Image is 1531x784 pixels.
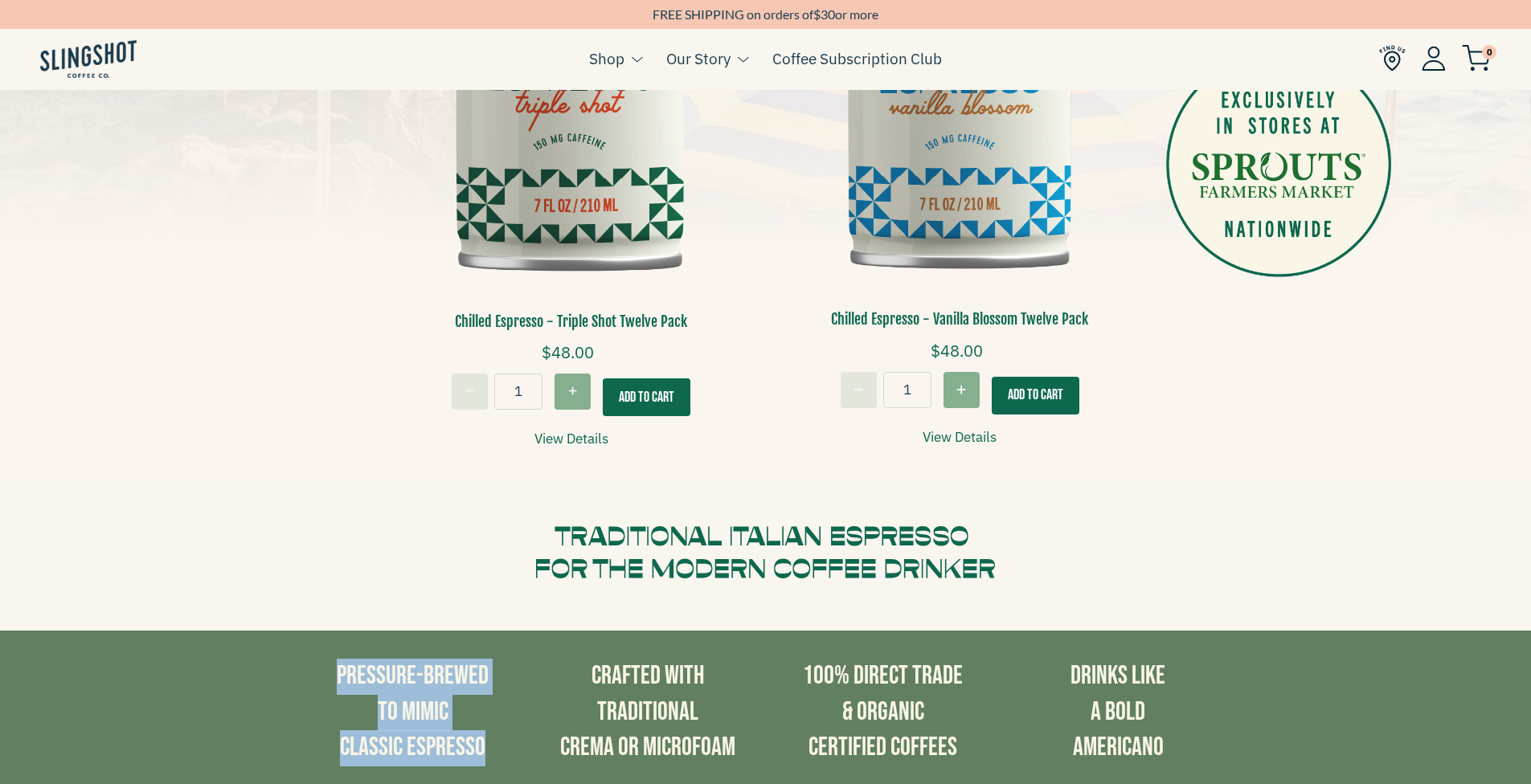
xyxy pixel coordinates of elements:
[534,428,608,450] a: View Details
[1379,45,1406,71] img: Find Us
[308,659,519,766] h3: PRESSURE-BREWED TO MIMIC CLASSIC ESPRESSO
[542,659,754,766] h3: CRAFTED WITH TRADITIONAL CREMA OR MICROFOAM
[603,378,690,416] button: Add To Cart
[813,6,821,22] span: $
[389,340,754,374] div: $48.00
[944,372,980,408] button: Increase quantity for Chilled Espresso - Vanilla Blossom Twelve Pack
[1462,49,1491,68] a: 0
[666,47,731,71] a: Our Story
[772,47,942,71] a: Coffee Subscription Club
[923,427,997,448] a: View Details
[1482,45,1496,59] span: 0
[778,309,1143,329] h3: Chilled Espresso - Vanilla Blossom Twelve Pack
[1013,659,1224,766] h3: DRINKS LIKE A BOLD AMERICANO
[992,377,1079,414] button: Add To Cart
[778,338,1143,372] div: $48.00
[555,374,591,410] button: Increase quantity for Chilled Espresso - Triple Shot Twelve Pack
[821,6,835,22] span: 30
[536,526,995,578] img: traditional.svg__PID:2464ae41-3047-4ba2-9c93-a7620afc7e26
[494,374,542,410] input: quantity
[1166,52,1391,277] img: sprouts.png__PID:88e3b6b0-1573-45e7-85ce-9606921f4b90
[778,659,989,766] h3: 100% DIRECT TRADE & ORGANIC CERTIFIED COFFEES
[1462,45,1491,71] img: cart
[389,312,754,332] h3: Chilled Espresso - Triple Shot Twelve Pack
[1422,46,1446,71] img: Account
[883,372,931,408] input: quantity
[589,47,624,71] a: Shop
